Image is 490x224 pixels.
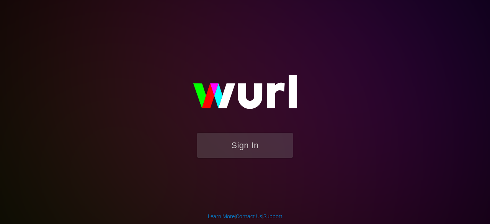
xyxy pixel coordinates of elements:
button: Sign In [197,133,293,158]
a: Learn More [208,213,235,219]
a: Support [263,213,283,219]
div: | | [208,213,283,220]
a: Contact Us [236,213,262,219]
img: wurl-logo-on-black-223613ac3d8ba8fe6dc639794a292ebdb59501304c7dfd60c99c58986ef67473.svg [168,59,322,133]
